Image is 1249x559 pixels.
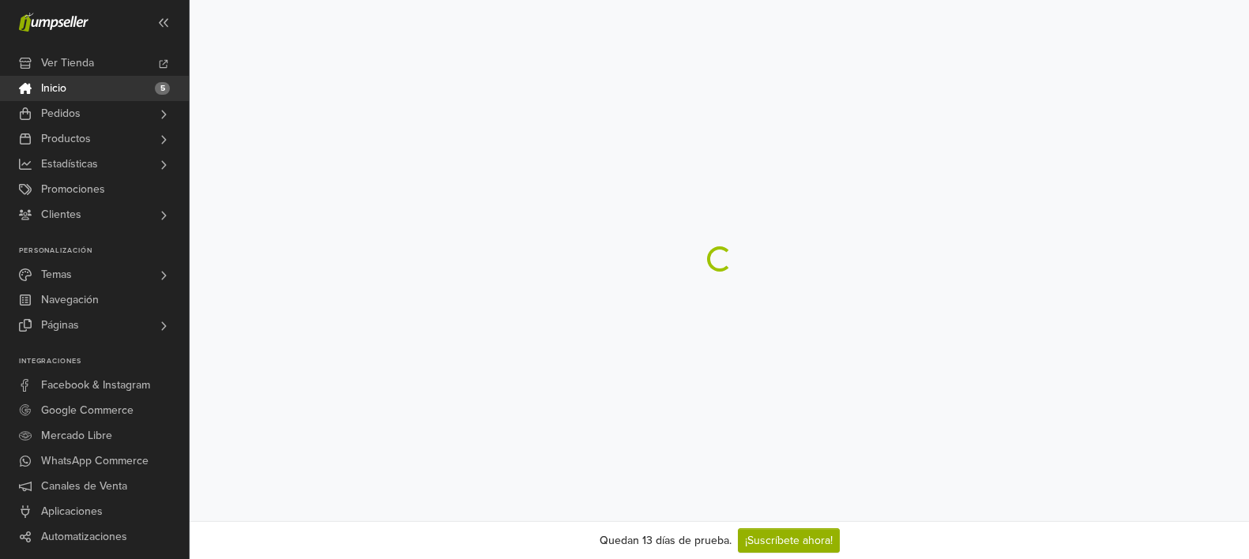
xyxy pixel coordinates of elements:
span: Páginas [41,313,79,338]
span: Clientes [41,202,81,227]
p: Personalización [19,246,189,256]
span: WhatsApp Commerce [41,448,149,474]
span: Inicio [41,76,66,101]
span: Pedidos [41,101,81,126]
p: Integraciones [19,357,189,366]
span: Automatizaciones [41,524,127,550]
span: Ver Tienda [41,51,94,76]
span: Estadísticas [41,152,98,177]
span: Google Commerce [41,398,134,423]
span: Temas [41,262,72,287]
span: Mercado Libre [41,423,112,448]
span: Facebook & Instagram [41,373,150,398]
a: ¡Suscríbete ahora! [738,528,840,553]
div: Quedan 13 días de prueba. [600,532,732,549]
span: Promociones [41,177,105,202]
span: Productos [41,126,91,152]
span: Canales de Venta [41,474,127,499]
span: Navegación [41,287,99,313]
span: 5 [155,82,170,95]
span: Aplicaciones [41,499,103,524]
